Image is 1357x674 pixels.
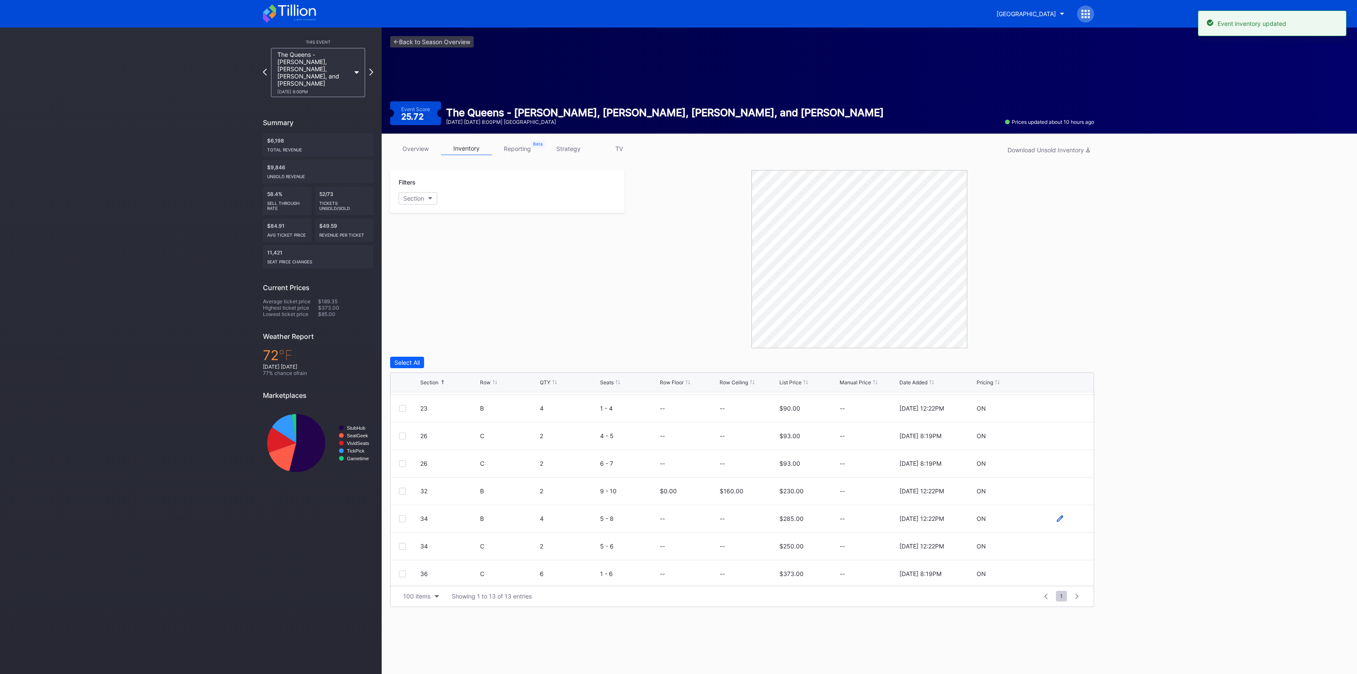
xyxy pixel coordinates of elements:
div: 1 - 6 [600,570,658,577]
div: Seats [600,379,614,386]
div: 77 % chance of rain [263,370,373,376]
div: Section [403,195,424,202]
div: Average ticket price [263,298,318,305]
a: TV [594,142,645,155]
div: ON [977,515,986,522]
span: 1 [1056,591,1067,601]
div: [DATE] 12:22PM [899,405,944,412]
div: -- [720,432,725,439]
div: 34 [420,543,478,550]
div: C [480,432,538,439]
div: 100 items [403,593,430,600]
div: $84.91 [263,218,312,242]
div: Unsold Revenue [267,171,369,179]
div: 2 [540,432,598,439]
span: ℉ [279,347,293,364]
button: [GEOGRAPHIC_DATA] [990,6,1071,22]
div: [GEOGRAPHIC_DATA] [997,10,1056,17]
div: -- [660,543,665,550]
div: Section [420,379,438,386]
div: ON [977,432,986,439]
div: C [480,570,538,577]
div: -- [840,487,897,495]
div: $93.00 [779,432,800,439]
div: Highest ticket price [263,305,318,311]
div: -- [840,570,897,577]
div: $373.00 [318,305,373,311]
div: $373.00 [779,570,804,577]
div: Select All [394,359,420,366]
div: 5 - 6 [600,543,658,550]
text: TickPick [347,448,365,453]
div: seat price changes [267,256,369,264]
div: List Price [779,379,801,386]
a: overview [390,142,441,155]
div: [DATE] 8:00PM [277,89,350,94]
text: StubHub [347,425,366,431]
div: [DATE] 8:19PM [899,570,941,577]
text: SeatGeek [347,433,368,438]
a: <-Back to Season Overview [390,36,474,48]
div: [DATE] [DATE] [263,364,373,370]
div: [DATE] 8:19PM [899,432,941,439]
div: [DATE] 12:22PM [899,515,944,522]
div: -- [840,543,897,550]
div: $85.00 [318,311,373,317]
div: $9,846 [263,160,373,183]
a: reporting [492,142,543,155]
div: 58.4% [263,187,312,215]
div: Filters [399,179,616,186]
div: 72 [263,347,373,364]
div: Revenue per ticket [319,229,369,238]
div: 5 - 8 [600,515,658,522]
div: $0.00 [660,487,677,495]
div: B [480,487,538,495]
div: $6,198 [263,133,373,157]
div: Total Revenue [267,144,369,152]
div: Sell Through Rate [267,197,307,211]
div: 34 [420,515,478,522]
div: 4 [540,515,598,522]
div: -- [720,570,725,577]
div: -- [720,460,725,467]
div: 6 - 7 [600,460,658,467]
div: -- [720,405,725,412]
button: Select All [390,357,424,368]
div: B [480,515,538,522]
div: QTY [540,379,550,386]
div: 23 [420,405,478,412]
svg: Chart title [263,406,373,480]
div: 6 [540,570,598,577]
div: Summary [263,118,373,127]
div: 32 [420,487,478,495]
div: $90.00 [779,405,800,412]
div: -- [660,460,665,467]
div: 9 - 10 [600,487,658,495]
div: Date Added [899,379,927,386]
div: 1 - 4 [600,405,658,412]
div: C [480,543,538,550]
div: 4 [540,405,598,412]
div: Manual Price [840,379,871,386]
div: 2 [540,487,598,495]
div: -- [660,515,665,522]
div: Lowest ticket price [263,311,318,317]
button: Section [399,192,437,204]
div: -- [840,460,897,467]
div: [DATE] 12:22PM [899,487,944,495]
div: $230.00 [779,487,804,495]
div: Row [480,379,491,386]
div: Tickets Unsold/Sold [319,197,369,211]
div: 52/73 [315,187,374,215]
div: 26 [420,460,478,467]
a: inventory [441,142,492,155]
div: ON [977,460,986,467]
div: [DATE] [DATE] 8:00PM | [GEOGRAPHIC_DATA] [446,119,884,125]
a: strategy [543,142,594,155]
div: $49.59 [315,218,374,242]
div: The Queens - [PERSON_NAME], [PERSON_NAME], [PERSON_NAME], and [PERSON_NAME] [446,106,884,119]
text: Gametime [347,456,369,461]
div: 4 - 5 [600,432,658,439]
div: [DATE] 12:22PM [899,543,944,550]
div: The Queens - [PERSON_NAME], [PERSON_NAME], [PERSON_NAME], and [PERSON_NAME] [277,51,350,94]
